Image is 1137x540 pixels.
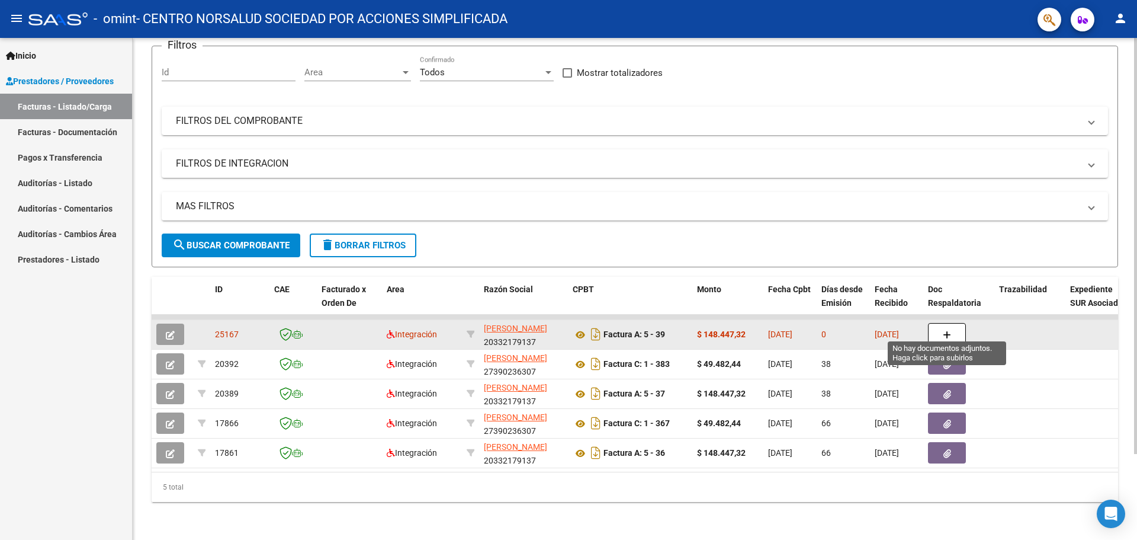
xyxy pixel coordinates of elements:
[320,238,335,252] mat-icon: delete
[568,277,692,329] datatable-header-cell: CPBT
[215,418,239,428] span: 17866
[875,359,899,369] span: [DATE]
[821,418,831,428] span: 66
[768,389,792,398] span: [DATE]
[162,107,1108,135] mat-expansion-panel-header: FILTROS DEL COMPROBANTE
[875,448,899,458] span: [DATE]
[588,384,603,403] i: Descargar documento
[875,330,899,339] span: [DATE]
[697,418,741,428] strong: $ 49.482,44
[603,419,670,429] strong: Factura C: 1 - 367
[588,354,603,373] i: Descargar documento
[821,448,831,458] span: 66
[484,440,563,465] div: 20332179137
[763,277,817,329] datatable-header-cell: Fecha Cpbt
[875,418,899,428] span: [DATE]
[603,389,665,399] strong: Factura A: 5 - 37
[9,11,24,25] mat-icon: menu
[768,418,792,428] span: [DATE]
[692,277,763,329] datatable-header-cell: Monto
[768,285,811,294] span: Fecha Cpbt
[317,277,382,329] datatable-header-cell: Facturado x Orden De
[382,277,462,329] datatable-header-cell: Area
[484,353,547,363] span: [PERSON_NAME]
[94,6,136,32] span: - omint
[387,330,437,339] span: Integración
[697,359,741,369] strong: $ 49.482,44
[162,192,1108,221] mat-expansion-panel-header: MAS FILTROS
[768,448,792,458] span: [DATE]
[387,448,437,458] span: Integración
[176,157,1080,170] mat-panel-title: FILTROS DE INTEGRACION
[870,277,923,329] datatable-header-cell: Fecha Recibido
[484,324,547,333] span: [PERSON_NAME]
[923,277,994,329] datatable-header-cell: Doc Respaldatoria
[215,359,239,369] span: 20392
[387,285,404,294] span: Area
[484,442,547,452] span: [PERSON_NAME]
[172,238,187,252] mat-icon: search
[387,359,437,369] span: Integración
[697,448,746,458] strong: $ 148.447,32
[215,448,239,458] span: 17861
[6,49,36,62] span: Inicio
[697,330,746,339] strong: $ 148.447,32
[269,277,317,329] datatable-header-cell: CAE
[304,67,400,78] span: Area
[484,383,547,392] span: [PERSON_NAME]
[176,114,1080,127] mat-panel-title: FILTROS DEL COMPROBANTE
[484,413,547,422] span: [PERSON_NAME]
[215,285,223,294] span: ID
[573,285,594,294] span: CPBT
[588,325,603,344] i: Descargar documento
[152,472,1118,502] div: 5 total
[215,330,239,339] span: 25167
[1065,277,1130,329] datatable-header-cell: Expediente SUR Asociado
[603,449,665,458] strong: Factura A: 5 - 36
[484,352,563,376] div: 27390236307
[162,149,1108,178] mat-expansion-panel-header: FILTROS DE INTEGRACION
[994,277,1065,329] datatable-header-cell: Trazabilidad
[320,240,406,251] span: Borrar Filtros
[603,330,665,340] strong: Factura A: 5 - 39
[484,381,563,406] div: 20332179137
[484,285,533,294] span: Razón Social
[697,389,746,398] strong: $ 148.447,32
[136,6,508,32] span: - CENTRO NORSALUD SOCIEDAD POR ACCIONES SIMPLIFICADA
[821,389,831,398] span: 38
[875,389,899,398] span: [DATE]
[603,360,670,369] strong: Factura C: 1 - 383
[928,285,981,308] span: Doc Respaldatoria
[479,277,568,329] datatable-header-cell: Razón Social
[274,285,290,294] span: CAE
[875,285,908,308] span: Fecha Recibido
[697,285,721,294] span: Monto
[310,234,416,257] button: Borrar Filtros
[484,411,563,436] div: 27390236307
[172,240,290,251] span: Buscar Comprobante
[215,389,239,398] span: 20389
[768,359,792,369] span: [DATE]
[387,389,437,398] span: Integración
[821,359,831,369] span: 38
[162,234,300,257] button: Buscar Comprobante
[176,200,1080,213] mat-panel-title: MAS FILTROS
[999,285,1047,294] span: Trazabilidad
[387,418,437,428] span: Integración
[821,330,826,339] span: 0
[210,277,269,329] datatable-header-cell: ID
[817,277,870,329] datatable-header-cell: Días desde Emisión
[1113,11,1128,25] mat-icon: person
[484,322,563,347] div: 20332179137
[1070,285,1123,308] span: Expediente SUR Asociado
[162,37,203,53] h3: Filtros
[420,67,445,78] span: Todos
[588,414,603,433] i: Descargar documento
[588,443,603,462] i: Descargar documento
[1097,500,1125,528] div: Open Intercom Messenger
[322,285,366,308] span: Facturado x Orden De
[821,285,863,308] span: Días desde Emisión
[768,330,792,339] span: [DATE]
[577,66,663,80] span: Mostrar totalizadores
[6,75,114,88] span: Prestadores / Proveedores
